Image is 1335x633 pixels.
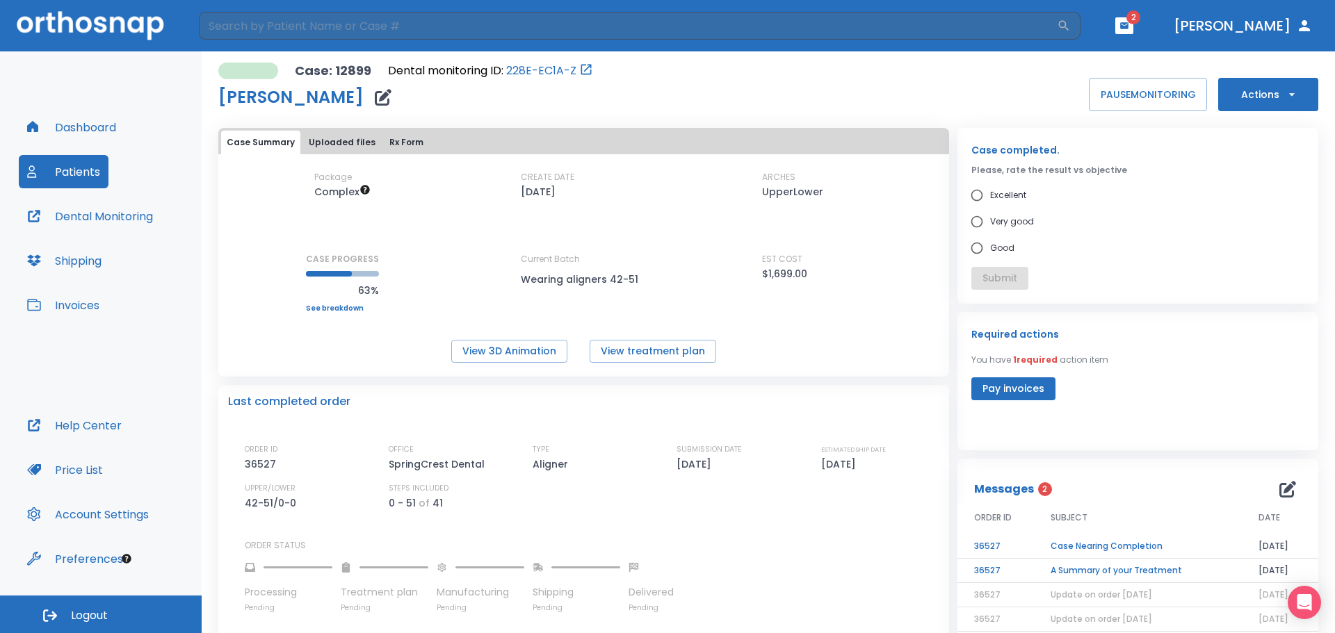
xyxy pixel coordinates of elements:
p: Case: 12899 [295,63,371,79]
input: Search by Patient Name or Case # [199,12,1057,40]
span: 1 required [1013,354,1058,365]
td: A Summary of your Treatment [1034,559,1242,583]
p: 63% [306,282,379,299]
button: [PERSON_NAME] [1168,13,1318,38]
p: STEPS INCLUDED [389,482,448,495]
p: CREATE DATE [521,171,574,183]
p: Required actions [971,326,1059,343]
span: DATE [1259,511,1280,524]
p: Aligner [533,456,573,472]
p: TYPE [533,443,549,456]
p: $1,699.00 [762,265,807,282]
span: SUBJECT [1051,511,1087,524]
button: Price List [19,453,111,486]
button: Account Settings [19,498,157,531]
p: Pending [341,602,428,613]
button: Help Center [19,409,130,442]
p: Please, rate the result vs objective [971,164,1304,176]
button: View 3D Animation [451,340,567,363]
div: Open patient in dental monitoring portal [388,63,593,79]
p: SpringCrest Dental [389,456,489,472]
p: 41 [432,495,443,511]
button: Patients [19,155,108,188]
button: Shipping [19,244,110,277]
button: View treatment plan [590,340,716,363]
button: Dental Monitoring [19,199,161,233]
button: Uploaded files [303,131,381,154]
td: [DATE] [1242,534,1318,559]
p: Pending [245,602,332,613]
button: Actions [1218,78,1318,111]
div: tabs [221,131,946,154]
p: EST COST [762,253,802,265]
p: You have action item [971,354,1108,366]
img: Orthosnap [17,11,164,40]
td: 36527 [957,559,1034,583]
span: 2 [1038,482,1052,496]
p: Pending [533,602,620,613]
p: Shipping [533,585,620,600]
p: [DATE] [821,456,861,472]
p: ORDER ID [245,443,277,456]
p: [DATE] [677,456,716,472]
span: 2 [1126,10,1140,24]
span: Update on order [DATE] [1051,613,1152,625]
h1: [PERSON_NAME] [218,89,364,106]
div: Open Intercom Messenger [1288,586,1321,619]
a: 228E-EC1A-Z [506,63,576,79]
p: 36527 [245,456,281,472]
span: 36527 [974,589,1001,600]
p: [DATE] [521,183,556,200]
p: Messages [974,481,1034,498]
span: Up to 50 Steps (100 aligners) [314,185,371,199]
p: OFFICE [389,443,414,456]
p: Delivered [629,585,674,600]
p: Treatment plan [341,585,428,600]
p: UPPER/LOWER [245,482,296,495]
button: Preferences [19,542,131,575]
p: Pending [437,602,524,613]
p: Package [314,171,352,183]
p: ESTIMATED SHIP DATE [821,443,886,456]
button: Case Summary [221,131,300,154]
span: Good [990,240,1014,256]
td: 36527 [957,534,1034,559]
p: of [419,495,430,511]
p: 0 - 51 [389,495,416,511]
p: Processing [245,585,332,600]
div: Tooltip anchor [120,552,133,565]
p: UpperLower [762,183,823,200]
span: Very good [990,213,1034,230]
span: Logout [71,608,108,623]
p: Dental monitoring ID: [388,63,503,79]
span: Update on order [DATE] [1051,589,1152,600]
td: [DATE] [1242,559,1318,583]
button: Invoices [19,288,108,322]
span: [DATE] [1259,613,1288,625]
span: Excellent [990,187,1026,204]
p: CASE PROGRESS [306,253,379,265]
p: ARCHES [762,171,795,183]
a: See breakdown [306,304,379,313]
button: Rx Form [384,131,429,154]
p: ORDER STATUS [245,539,939,552]
p: Wearing aligners 42-51 [521,271,646,288]
p: Manufacturing [437,585,524,600]
button: PAUSEMONITORING [1089,78,1207,111]
p: SUBMISSION DATE [677,443,742,456]
button: Dashboard [19,110,124,144]
p: Pending [629,602,674,613]
span: ORDER ID [974,511,1012,524]
p: Last completed order [228,393,350,410]
span: [DATE] [1259,589,1288,600]
button: Pay invoices [971,377,1055,400]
